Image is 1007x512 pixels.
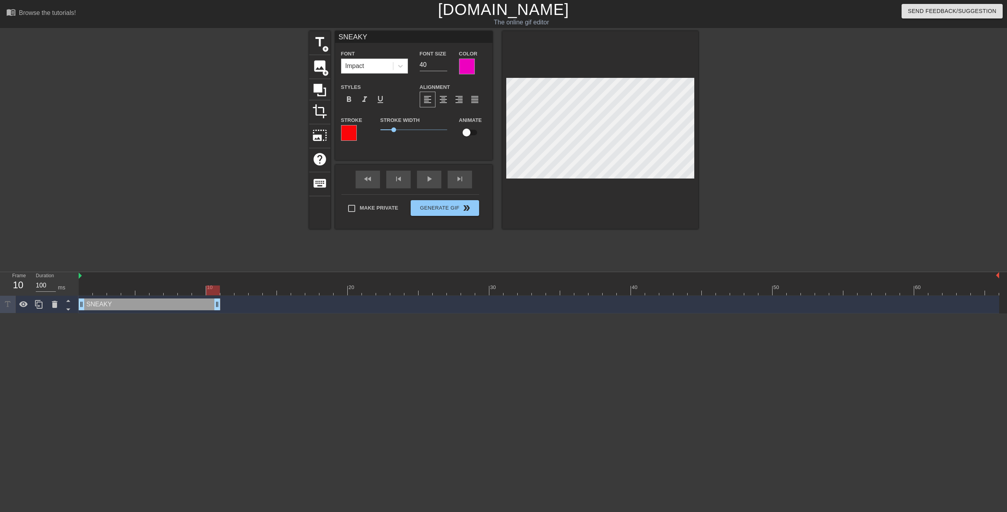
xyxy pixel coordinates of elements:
[411,200,479,216] button: Generate Gif
[632,284,639,291] div: 40
[414,203,476,213] span: Generate Gif
[312,128,327,143] span: photo_size_select_large
[6,272,30,295] div: Frame
[459,116,482,124] label: Animate
[420,50,446,58] label: Font Size
[420,83,450,91] label: Alignment
[490,284,497,291] div: 30
[439,95,448,104] span: format_align_center
[344,95,354,104] span: format_bold
[394,174,403,184] span: skip_previous
[908,6,996,16] span: Send Feedback/Suggestion
[438,1,569,18] a: [DOMAIN_NAME]
[12,278,24,292] div: 10
[996,272,999,278] img: bound-end.png
[312,152,327,167] span: help
[341,50,355,58] label: Font
[322,70,329,76] span: add_circle
[341,83,361,91] label: Styles
[455,174,465,184] span: skip_next
[312,35,327,50] span: title
[6,7,16,17] span: menu_book
[363,174,373,184] span: fast_rewind
[376,95,385,104] span: format_underline
[459,50,478,58] label: Color
[312,104,327,119] span: crop
[360,204,398,212] span: Make Private
[380,116,420,124] label: Stroke Width
[462,203,471,213] span: double_arrow
[454,95,464,104] span: format_align_right
[36,274,54,278] label: Duration
[58,284,65,292] div: ms
[349,284,356,291] div: 20
[312,176,327,191] span: keyboard
[424,174,434,184] span: play_arrow
[6,7,76,20] a: Browse the tutorials!
[902,4,1003,18] button: Send Feedback/Suggestion
[312,59,327,74] span: image
[915,284,922,291] div: 60
[207,284,214,291] div: 10
[423,95,432,104] span: format_align_left
[470,95,480,104] span: format_align_justify
[19,9,76,16] div: Browse the tutorials!
[345,61,364,71] div: Impact
[773,284,780,291] div: 50
[322,46,329,52] span: add_circle
[341,116,362,124] label: Stroke
[339,18,703,27] div: The online gif editor
[360,95,369,104] span: format_italic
